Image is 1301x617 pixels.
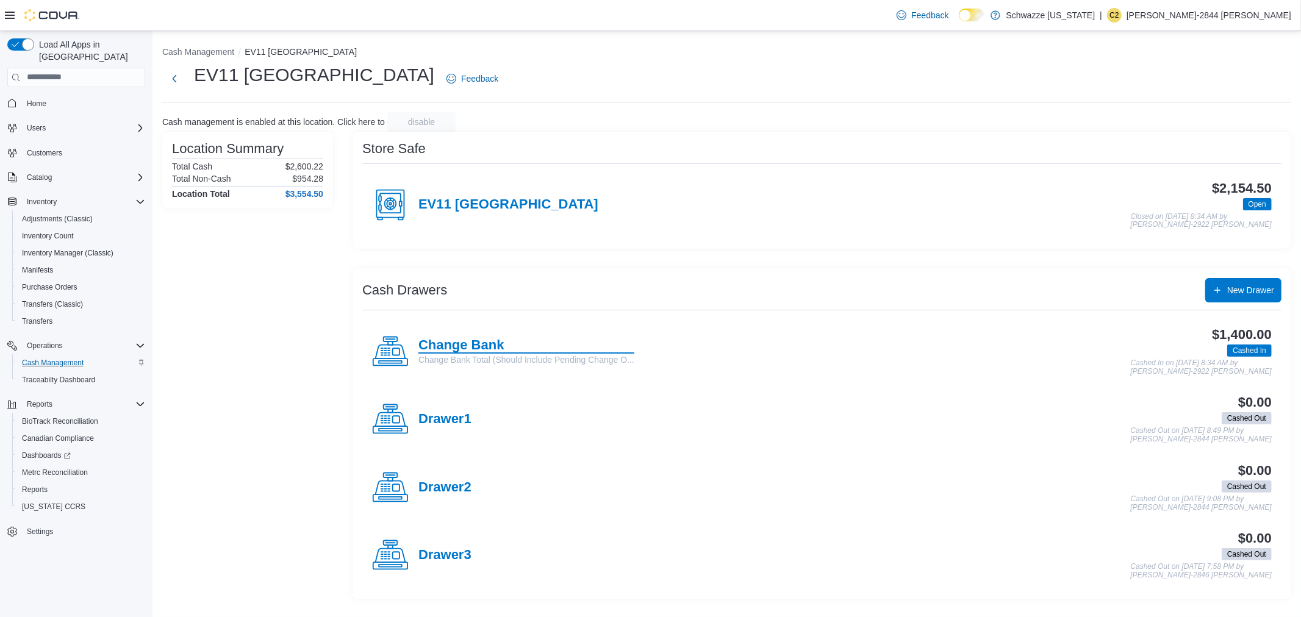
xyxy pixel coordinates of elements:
span: Cashed In [1227,344,1272,357]
span: Open [1243,198,1272,210]
span: Operations [27,341,63,351]
h6: Total Cash [172,162,212,171]
span: Transfers (Classic) [22,299,83,309]
button: Inventory Manager (Classic) [12,244,150,262]
a: Cash Management [17,355,88,370]
span: Catalog [22,170,145,185]
button: BioTrack Reconciliation [12,413,150,430]
p: $954.28 [292,174,323,184]
span: [US_STATE] CCRS [22,502,85,512]
h3: Store Safe [362,141,426,156]
h4: Change Bank [418,338,634,354]
h4: $3,554.50 [285,189,323,199]
span: Users [27,123,46,133]
h3: Location Summary [172,141,284,156]
span: Home [22,96,145,111]
span: Purchase Orders [17,280,145,294]
h3: Cash Drawers [362,283,447,298]
button: New Drawer [1205,278,1281,302]
span: Cash Management [17,355,145,370]
button: Purchase Orders [12,279,150,296]
span: Catalog [27,173,52,182]
button: Manifests [12,262,150,279]
button: Transfers [12,313,150,330]
span: Inventory [27,197,57,207]
span: Inventory Manager (Classic) [22,248,113,258]
button: Inventory [22,194,62,209]
span: Manifests [17,263,145,277]
nav: Complex example [7,90,145,572]
p: Change Bank Total (Should Include Pending Change O... [418,354,634,366]
button: Transfers (Classic) [12,296,150,313]
span: Canadian Compliance [17,431,145,446]
span: Adjustments (Classic) [17,212,145,226]
p: Cashed In on [DATE] 8:34 AM by [PERSON_NAME]-2922 [PERSON_NAME] [1131,359,1272,376]
span: Dark Mode [959,21,959,22]
span: Cashed Out [1222,480,1272,493]
div: Cody-2844 Dolan [1107,8,1122,23]
span: Traceabilty Dashboard [22,375,95,385]
span: Customers [22,145,145,160]
a: Home [22,96,51,111]
a: Manifests [17,263,58,277]
button: Catalog [22,170,57,185]
span: Purchase Orders [22,282,77,292]
span: C2 [1109,8,1119,23]
span: Cashed Out [1227,481,1266,492]
button: [US_STATE] CCRS [12,498,150,515]
a: [US_STATE] CCRS [17,499,90,514]
a: Customers [22,146,67,160]
a: Feedback [442,66,503,91]
span: New Drawer [1227,284,1274,296]
nav: An example of EuiBreadcrumbs [162,46,1291,60]
span: Cashed Out [1227,413,1266,424]
img: Cova [24,9,79,21]
span: Operations [22,338,145,353]
span: Transfers [22,316,52,326]
span: Customers [27,148,62,158]
h3: $2,154.50 [1212,181,1272,196]
h1: EV11 [GEOGRAPHIC_DATA] [194,63,434,87]
button: Adjustments (Classic) [12,210,150,227]
button: Home [2,95,150,112]
span: Cashed Out [1222,412,1272,424]
a: Metrc Reconciliation [17,465,93,480]
a: Feedback [892,3,953,27]
h4: Location Total [172,189,230,199]
span: Metrc Reconciliation [17,465,145,480]
button: Operations [2,337,150,354]
a: Inventory Manager (Classic) [17,246,118,260]
a: Transfers (Classic) [17,297,88,312]
span: Cashed Out [1222,548,1272,560]
p: Closed on [DATE] 8:34 AM by [PERSON_NAME]-2922 [PERSON_NAME] [1131,213,1272,229]
a: Transfers [17,314,57,329]
button: Users [22,121,51,135]
h3: $0.00 [1238,395,1272,410]
a: Purchase Orders [17,280,82,294]
button: EV11 [GEOGRAPHIC_DATA] [245,47,357,57]
span: Reports [22,397,145,412]
button: Inventory [2,193,150,210]
span: Reports [22,485,48,494]
span: Reports [27,399,52,409]
p: Cash management is enabled at this location. Click here to [162,117,385,127]
h3: $1,400.00 [1212,327,1272,342]
span: Open [1249,199,1266,210]
span: Settings [27,527,53,537]
span: disable [408,116,435,128]
a: Dashboards [17,448,76,463]
span: Inventory Manager (Classic) [17,246,145,260]
h6: Total Non-Cash [172,174,231,184]
button: Catalog [2,169,150,186]
button: Canadian Compliance [12,430,150,447]
button: Reports [22,397,57,412]
a: Reports [17,482,52,497]
span: Reports [17,482,145,497]
a: Traceabilty Dashboard [17,373,100,387]
span: BioTrack Reconciliation [17,414,145,429]
p: $2,600.22 [285,162,323,171]
span: BioTrack Reconciliation [22,416,98,426]
a: Canadian Compliance [17,431,99,446]
span: Canadian Compliance [22,433,94,443]
a: Inventory Count [17,229,79,243]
